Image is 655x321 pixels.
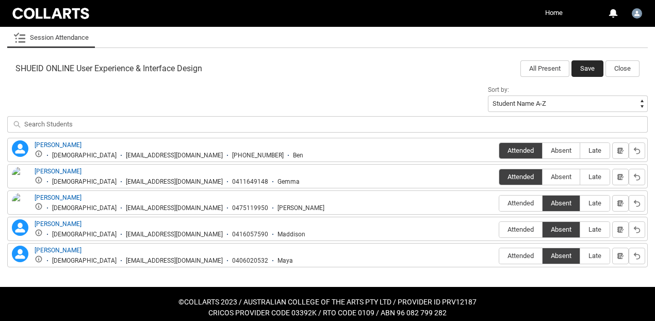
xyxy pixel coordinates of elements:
button: Notes [612,142,629,159]
span: Attended [499,147,542,154]
lightning-icon: Maddison McGowan [12,219,28,236]
div: [DEMOGRAPHIC_DATA] [52,204,117,212]
span: Late [580,147,610,154]
span: Absent [543,252,580,260]
a: [PERSON_NAME] [35,220,81,228]
button: Reset [629,169,645,185]
span: Attended [499,226,542,233]
span: Late [580,226,610,233]
div: [DEMOGRAPHIC_DATA] [52,231,117,238]
img: Gemma Phull [12,167,28,189]
button: Save [571,60,603,77]
div: [EMAIL_ADDRESS][DOMAIN_NAME] [126,257,223,265]
a: [PERSON_NAME] [35,141,81,149]
div: Maddison [277,231,305,238]
a: Session Attendance [13,27,89,48]
span: Sort by: [488,86,509,93]
button: All Present [520,60,569,77]
div: [PHONE_NUMBER] [232,152,284,159]
button: Close [605,60,640,77]
li: Session Attendance [7,27,95,48]
input: Search Students [7,116,648,133]
div: 0406020532 [232,257,268,265]
span: Absent [543,199,580,207]
button: Reset [629,142,645,159]
div: Maya [277,257,293,265]
div: [DEMOGRAPHIC_DATA] [52,178,117,186]
div: [EMAIL_ADDRESS][DOMAIN_NAME] [126,204,223,212]
button: User Profile Faculty.dliu [629,4,645,21]
div: [EMAIL_ADDRESS][DOMAIN_NAME] [126,231,223,238]
span: Absent [543,147,580,154]
button: Notes [612,221,629,238]
span: Attended [499,252,542,260]
div: [EMAIL_ADDRESS][DOMAIN_NAME] [126,152,223,159]
button: Notes [612,195,629,212]
a: [PERSON_NAME] [35,194,81,201]
div: 0411649148 [232,178,268,186]
span: Attended [499,173,542,181]
a: [PERSON_NAME] [35,168,81,175]
span: Absent [543,226,580,233]
a: [PERSON_NAME] [35,247,81,254]
span: Attended [499,199,542,207]
div: Ben [293,152,303,159]
div: Gemma [277,178,300,186]
lightning-icon: Benjamin Marley [12,140,28,157]
button: Reset [629,195,645,212]
button: Notes [612,169,629,185]
a: Home [543,5,565,21]
div: [DEMOGRAPHIC_DATA] [52,152,117,159]
div: 0475119950 [232,204,268,212]
div: [DEMOGRAPHIC_DATA] [52,257,117,265]
div: [PERSON_NAME] [277,204,324,212]
img: Faculty.dliu [632,8,642,19]
lightning-icon: Maya Sloan [12,246,28,262]
div: [EMAIL_ADDRESS][DOMAIN_NAME] [126,178,223,186]
span: Late [580,252,610,260]
span: Late [580,173,610,181]
span: Late [580,199,610,207]
span: SHUEID ONLINE User Experience & Interface Design [15,63,202,74]
img: Laura Boyle [12,193,28,216]
button: Reset [629,221,645,238]
span: Absent [543,173,580,181]
div: 0416057590 [232,231,268,238]
button: Notes [612,248,629,264]
button: Reset [629,248,645,264]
